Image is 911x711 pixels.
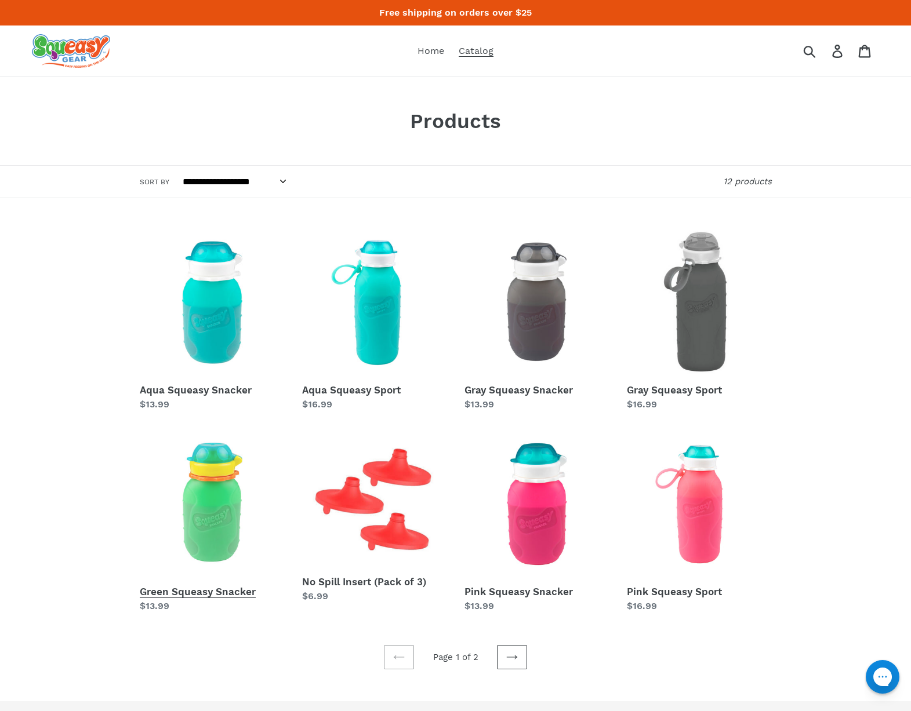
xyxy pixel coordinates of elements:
a: Catalog [453,42,499,60]
li: Page 1 of 2 [417,651,494,664]
input: Search [807,38,839,64]
span: Home [418,45,444,57]
span: Products [410,109,501,133]
span: Catalog [459,45,493,57]
img: squeasy gear snacker portable food pouch [32,34,110,68]
label: Sort by [140,177,169,187]
a: Home [412,42,450,60]
span: 12 products [723,176,772,187]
